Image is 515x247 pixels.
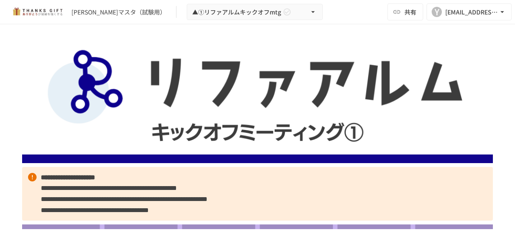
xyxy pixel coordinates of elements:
[432,7,442,17] div: Y
[427,3,512,20] button: Y[EMAIL_ADDRESS][DOMAIN_NAME]
[445,7,498,17] div: [EMAIL_ADDRESS][DOMAIN_NAME]
[192,7,281,17] span: ▲①リファアルムキックオフmtg
[404,7,416,17] span: 共有
[10,5,65,19] img: mMP1OxWUAhQbsRWCurg7vIHe5HqDpP7qZo7fRoNLXQh
[71,8,166,17] div: [PERSON_NAME]マスタ（試験用）
[187,4,323,20] button: ▲①リファアルムキックオフmtg
[387,3,423,20] button: 共有
[22,45,493,163] img: BD9nPZDyTHbUp75TukNZQFL0BXtfknflqVr1VXPtfJd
